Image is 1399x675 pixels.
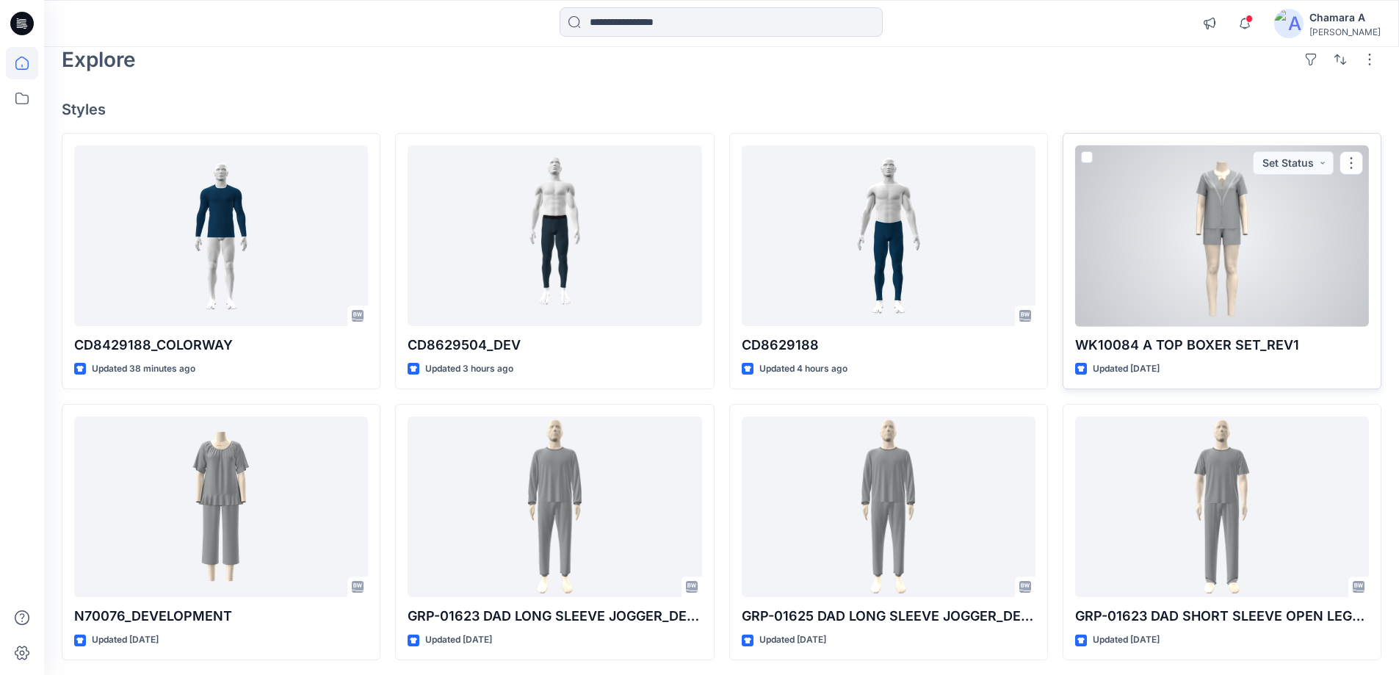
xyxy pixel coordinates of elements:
[62,48,136,71] h2: Explore
[425,632,492,648] p: Updated [DATE]
[408,416,701,598] a: GRP-01623 DAD LONG SLEEVE JOGGER_DEVEL0PMENT
[74,416,368,598] a: N70076_DEVELOPMENT
[742,416,1035,598] a: GRP-01625 DAD LONG SLEEVE JOGGER_DEVEL0PMENT
[1075,606,1369,627] p: GRP-01623 DAD SHORT SLEEVE OPEN LEG_DEVELOPMENT
[408,145,701,327] a: CD8629504_DEV
[742,606,1035,627] p: GRP-01625 DAD LONG SLEEVE JOGGER_DEVEL0PMENT
[1274,9,1304,38] img: avatar
[1075,335,1369,355] p: WK10084 A TOP BOXER SET_REV1
[408,606,701,627] p: GRP-01623 DAD LONG SLEEVE JOGGER_DEVEL0PMENT
[759,361,847,377] p: Updated 4 hours ago
[1075,145,1369,327] a: WK10084 A TOP BOXER SET_REV1
[74,335,368,355] p: CD8429188_COLORWAY
[1093,632,1160,648] p: Updated [DATE]
[759,632,826,648] p: Updated [DATE]
[742,335,1035,355] p: CD8629188
[425,361,513,377] p: Updated 3 hours ago
[742,145,1035,327] a: CD8629188
[1093,361,1160,377] p: Updated [DATE]
[1075,416,1369,598] a: GRP-01623 DAD SHORT SLEEVE OPEN LEG_DEVELOPMENT
[92,361,195,377] p: Updated 38 minutes ago
[62,101,1381,118] h4: Styles
[1309,26,1381,37] div: [PERSON_NAME]
[1309,9,1381,26] div: Chamara A
[74,145,368,327] a: CD8429188_COLORWAY
[408,335,701,355] p: CD8629504_DEV
[92,632,159,648] p: Updated [DATE]
[74,606,368,627] p: N70076_DEVELOPMENT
